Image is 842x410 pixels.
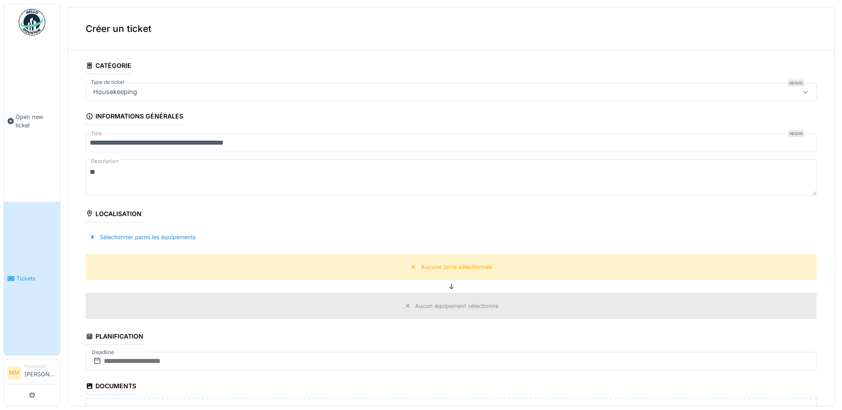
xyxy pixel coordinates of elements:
img: Badge_color-CXgf-gQk.svg [19,9,45,35]
div: Informations générales [86,110,183,125]
div: Requis [788,79,804,87]
div: Requester [24,363,56,370]
a: Tickets [4,202,60,355]
div: Housekeeping [90,87,141,97]
a: Open new ticket [4,40,60,202]
div: Documents [86,379,136,394]
div: Catégorie [86,59,131,74]
div: Aucun équipement sélectionné [415,302,498,310]
li: MM [8,366,21,379]
div: Sélectionner parmi les équipements [86,231,199,243]
li: [PERSON_NAME] [24,363,56,382]
div: Localisation [86,207,142,222]
label: Deadline [91,347,115,357]
label: Description [89,156,120,167]
div: Créer un ticket [68,8,834,50]
label: Titre [89,130,104,138]
div: Requis [788,130,804,137]
a: MM Requester[PERSON_NAME] [8,363,56,384]
div: Planification [86,330,143,345]
label: Type de ticket [89,79,126,86]
div: Aucune zone sélectionnée [421,263,492,271]
span: Open new ticket [16,113,56,130]
span: Tickets [16,274,56,283]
